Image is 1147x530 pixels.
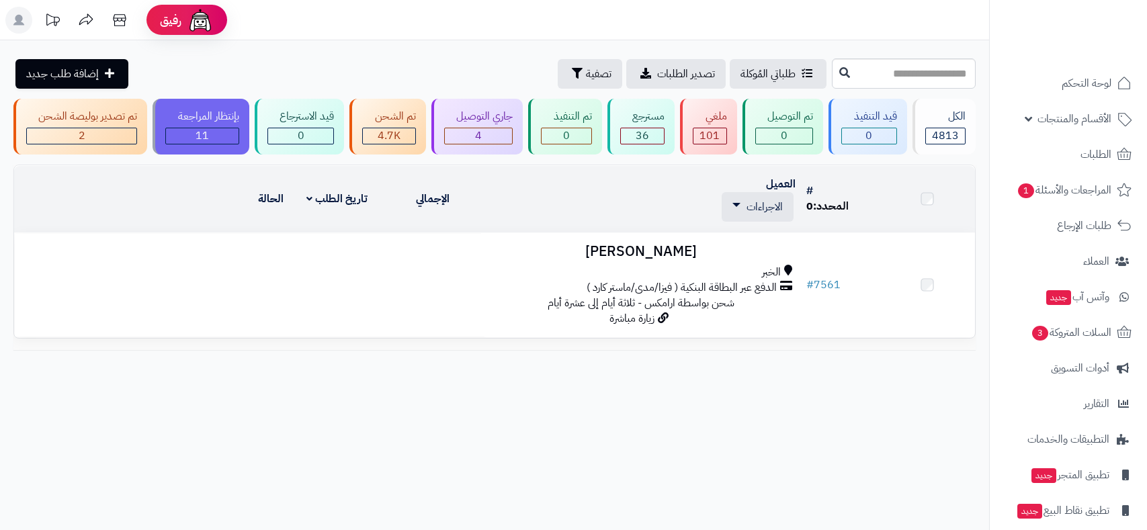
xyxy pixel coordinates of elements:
[160,12,181,28] span: رفيق
[475,128,482,144] span: 4
[693,109,726,124] div: ملغي
[165,109,239,124] div: بإنتظار المراجعة
[586,66,611,82] span: تصفية
[1018,183,1034,198] span: 1
[636,128,649,144] span: 36
[1031,323,1111,342] span: السلات المتروكة
[865,128,872,144] span: 0
[806,277,841,293] a: #7561
[429,99,525,154] a: جاري التوصيل 4
[826,99,909,154] a: قيد التنفيذ 0
[1017,504,1042,519] span: جديد
[998,388,1139,420] a: التقارير
[27,128,136,144] div: 2
[806,277,814,293] span: #
[747,199,783,215] span: الاجراءات
[730,59,826,89] a: طلباتي المُوكلة
[26,109,137,124] div: تم تصدير بوليصة الشحن
[998,352,1139,384] a: أدوات التسويق
[444,109,513,124] div: جاري التوصيل
[806,183,813,199] a: #
[1046,290,1071,305] span: جديد
[762,265,781,280] span: الخبر
[267,109,334,124] div: قيد الاسترجاع
[347,99,428,154] a: تم الشحن 4.7K
[998,67,1139,99] a: لوحة التحكم
[1057,216,1111,235] span: طلبات الإرجاع
[416,191,450,207] a: الإجمالي
[998,423,1139,455] a: التطبيقات والخدمات
[268,128,333,144] div: 0
[79,128,85,144] span: 2
[932,128,959,144] span: 4813
[1030,466,1109,484] span: تطبيق المتجر
[525,99,604,154] a: تم التنفيذ 0
[740,99,826,154] a: تم التوصيل 0
[766,176,796,192] a: العميل
[609,310,654,326] span: زيارة مباشرة
[150,99,251,154] a: بإنتظار المراجعة 11
[755,109,813,124] div: تم التوصيل
[298,128,304,144] span: 0
[621,128,664,144] div: 36
[998,316,1139,349] a: السلات المتروكة3
[910,99,978,154] a: الكل4813
[626,59,726,89] a: تصدير الطلبات
[998,210,1139,242] a: طلبات الإرجاع
[1037,109,1111,128] span: الأقسام والمنتجات
[1045,288,1109,306] span: وآتس آب
[1027,430,1109,449] span: التطبيقات والخدمات
[15,59,128,89] a: إضافة طلب جديد
[11,99,150,154] a: تم تصدير بوليصة الشحن 2
[363,128,415,144] div: 4658
[445,128,512,144] div: 4
[166,128,238,144] div: 11
[781,128,788,144] span: 0
[548,295,734,311] span: شحن بواسطة ارامكس - ثلاثة أيام إلى عشرة أيام
[362,109,415,124] div: تم الشحن
[925,109,966,124] div: الكل
[252,99,347,154] a: قيد الاسترجاع 0
[693,128,726,144] div: 101
[258,191,284,207] a: الحالة
[677,99,739,154] a: ملغي 101
[1080,145,1111,164] span: الطلبات
[699,128,720,144] span: 101
[1051,359,1109,378] span: أدوات التسويق
[998,245,1139,277] a: العملاء
[998,459,1139,491] a: تطبيق المتجرجديد
[620,109,665,124] div: مسترجع
[486,244,796,259] h3: [PERSON_NAME]
[1016,501,1109,520] span: تطبيق نقاط البيع
[1062,74,1111,93] span: لوحة التحكم
[732,199,783,215] a: الاجراءات
[998,174,1139,206] a: المراجعات والأسئلة1
[378,128,400,144] span: 4.7K
[26,66,99,82] span: إضافة طلب جديد
[1032,326,1048,341] span: 3
[587,280,777,296] span: الدفع عبر البطاقة البنكية ( فيزا/مدى/ماستر كارد )
[806,198,813,214] span: 0
[998,494,1139,527] a: تطبيق نقاط البيعجديد
[1084,394,1109,413] span: التقارير
[998,281,1139,313] a: وآتس آبجديد
[841,109,896,124] div: قيد التنفيذ
[558,59,622,89] button: تصفية
[542,128,591,144] div: 0
[842,128,896,144] div: 0
[196,128,209,144] span: 11
[1017,181,1111,200] span: المراجعات والأسئلة
[1031,468,1056,483] span: جديد
[187,7,214,34] img: ai-face.png
[563,128,570,144] span: 0
[998,138,1139,171] a: الطلبات
[657,66,715,82] span: تصدير الطلبات
[306,191,368,207] a: تاريخ الطلب
[1083,252,1109,271] span: العملاء
[36,7,69,37] a: تحديثات المنصة
[541,109,591,124] div: تم التنفيذ
[740,66,796,82] span: طلباتي المُوكلة
[756,128,812,144] div: 0
[605,99,677,154] a: مسترجع 36
[806,199,874,214] div: المحدد:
